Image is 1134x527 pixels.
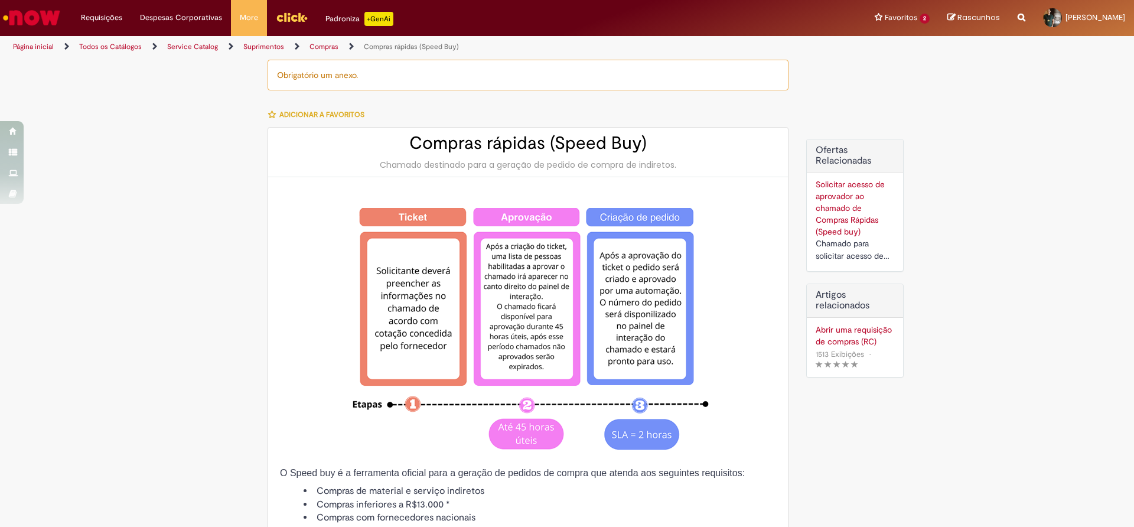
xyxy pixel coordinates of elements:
a: Abrir uma requisição de compras (RC) [816,324,894,347]
div: Padroniza [325,12,393,26]
span: Favoritos [885,12,917,24]
span: Rascunhos [957,12,1000,23]
img: click_logo_yellow_360x200.png [276,8,308,26]
span: O Speed buy é a ferramenta oficial para a geração de pedidos de compra que atenda aos seguintes r... [280,468,745,478]
span: More [240,12,258,24]
a: Service Catalog [167,42,218,51]
a: Suprimentos [243,42,284,51]
span: 2 [920,14,930,24]
h2: Compras rápidas (Speed Buy) [280,134,776,153]
li: Compras de material e serviço indiretos [304,484,776,498]
img: ServiceNow [1,6,62,30]
ul: Trilhas de página [9,36,747,58]
a: Compras [309,42,338,51]
a: Rascunhos [947,12,1000,24]
div: Ofertas Relacionadas [806,139,904,272]
div: Obrigatório um anexo. [268,60,788,90]
span: • [866,346,874,362]
div: Chamado destinado para a geração de pedido de compra de indiretos. [280,159,776,171]
span: [PERSON_NAME] [1065,12,1125,22]
span: Despesas Corporativas [140,12,222,24]
div: Chamado para solicitar acesso de aprovador ao ticket de Speed buy [816,238,894,262]
p: +GenAi [364,12,393,26]
h2: Ofertas Relacionadas [816,145,894,166]
span: 1513 Exibições [816,349,864,359]
li: Compras inferiores a R$13.000 * [304,498,776,512]
h3: Artigos relacionados [816,290,894,311]
a: Página inicial [13,42,54,51]
span: Adicionar a Favoritos [279,110,364,119]
li: Compras com fornecedores nacionais [304,511,776,525]
button: Adicionar a Favoritos [268,102,371,127]
span: Requisições [81,12,122,24]
a: Solicitar acesso de aprovador ao chamado de Compras Rápidas (Speed buy) [816,179,885,237]
a: Todos os Catálogos [79,42,142,51]
a: Compras rápidas (Speed Buy) [364,42,459,51]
